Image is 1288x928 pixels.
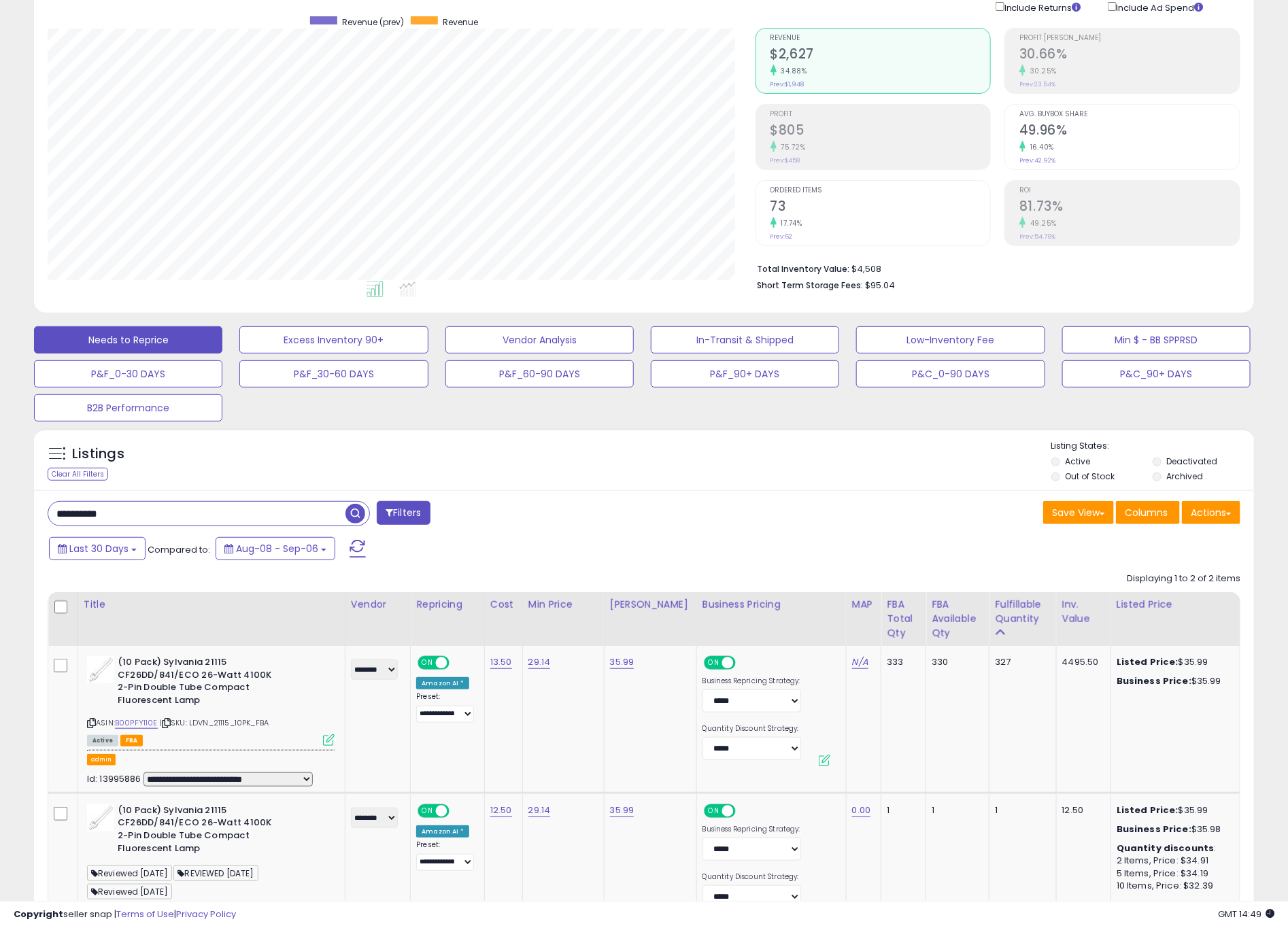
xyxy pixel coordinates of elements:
button: Needs to Reprice [34,326,222,354]
span: OFF [734,657,756,669]
span: ROI [1019,187,1240,194]
b: (10 Pack) Sylvania 21115 CF26DD/841/ECO 26-Watt 4100K 2-Pin Double Tube Compact Fluorescent Lamp [118,804,283,858]
div: Amazon AI * [416,825,469,838]
strong: Copyright [14,908,63,921]
th: CSV column name: cust_attr_1_Vendor [345,592,410,646]
a: B00PFY110E [115,717,158,729]
div: 2 Items, Price: $34.91 [1117,855,1230,867]
div: FBA Available Qty [932,598,983,640]
div: $35.99 [1117,656,1230,668]
button: P&F_30-60 DAYS [239,360,428,388]
button: In-Transit & Shipped [651,326,839,354]
div: Inv. value [1062,598,1105,626]
div: ASIN: [87,656,335,744]
div: 10 Items, Price: $32.39 [1117,880,1230,892]
button: Last 30 Days [49,537,146,560]
label: Quantity Discount Strategy: [702,872,801,882]
small: 34.88% [777,66,807,76]
span: All listings currently available for purchase on Amazon [87,735,118,746]
button: Low-Inventory Fee [856,326,1045,354]
div: Title [84,598,339,612]
label: Active [1065,456,1090,467]
b: Business Price: [1117,823,1191,836]
button: P&F_90+ DAYS [651,360,839,388]
span: Revenue [443,16,478,28]
button: P&C_90+ DAYS [1062,360,1251,388]
button: Aug-08 - Sep-06 [216,537,335,560]
span: Revenue (prev) [342,16,404,28]
a: Terms of Use [116,908,174,921]
button: P&F_60-90 DAYS [445,360,634,388]
div: 1 [995,804,1045,817]
span: Ordered Items [770,187,991,194]
h2: $805 [770,122,991,141]
span: REVIEWED [DATE] [173,865,258,881]
small: Prev: 54.76% [1019,233,1055,241]
span: Profit [PERSON_NAME] [1019,35,1240,42]
small: Prev: 23.54% [1019,80,1055,88]
span: Revenue [770,35,991,42]
div: Preset: [416,692,474,722]
span: | SKU: LDVN_21115_10PK_FBA [160,717,269,728]
span: Last 30 Days [69,542,129,555]
span: OFF [447,657,469,669]
small: Prev: 42.92% [1019,156,1055,165]
img: 31jT6SFY5lL._SL40_.jpg [87,656,114,683]
div: 327 [995,656,1045,668]
div: Cost [490,598,517,612]
b: (10 Pack) Sylvania 21115 CF26DD/841/ECO 26-Watt 4100K 2-Pin Double Tube Compact Fluorescent Lamp [118,656,283,710]
div: $35.98 [1117,823,1230,836]
span: ON [420,805,437,817]
button: Actions [1182,501,1240,524]
span: Aug-08 - Sep-06 [236,542,318,555]
b: Listed Price: [1117,804,1179,817]
a: 35.99 [610,655,634,669]
label: Business Repricing Strategy: [702,825,801,834]
a: 35.99 [610,804,634,817]
div: seller snap | | [14,908,236,921]
div: Displaying 1 to 2 of 2 items [1127,572,1240,585]
b: Business Price: [1117,674,1191,687]
div: 4495.50 [1062,656,1100,668]
div: Preset: [416,840,474,870]
span: Reviewed [DATE] [87,865,172,881]
div: 333 [887,656,915,668]
div: Amazon AI * [416,677,469,689]
div: Min Price [528,598,598,612]
small: Prev: 62 [770,233,793,241]
a: Privacy Policy [176,908,236,921]
button: Save View [1043,501,1114,524]
div: Vendor [351,598,405,612]
span: Profit [770,111,991,118]
b: Listed Price: [1117,655,1179,668]
div: Business Pricing [702,598,841,612]
div: 1 [887,804,915,817]
button: B2B Performance [34,394,222,422]
a: 29.14 [528,804,551,817]
small: 16.40% [1026,142,1054,152]
div: Fulfillable Quantity [995,598,1050,626]
a: 12.50 [490,804,512,817]
span: Columns [1125,506,1168,519]
h2: $2,627 [770,46,991,65]
div: 5 Items, Price: $34.19 [1117,867,1230,880]
a: N/A [852,655,868,669]
button: P&C_0-90 DAYS [856,360,1045,388]
div: 12.50 [1062,804,1100,817]
b: Quantity discounts [1117,842,1215,855]
b: Total Inventory Value: [758,263,850,275]
div: Listed Price [1117,598,1234,612]
h2: 30.66% [1019,46,1240,65]
b: Short Term Storage Fees: [758,279,864,291]
span: 2025-10-7 14:49 GMT [1218,908,1274,921]
img: 31jT6SFY5lL._SL40_.jpg [87,804,114,831]
p: Listing States: [1051,440,1254,453]
h2: 49.96% [1019,122,1240,141]
div: MAP [852,598,876,612]
div: Repricing [416,598,479,612]
small: Prev: $1,948 [770,80,804,88]
small: 75.72% [777,142,806,152]
span: $95.04 [866,279,896,292]
span: OFF [447,805,469,817]
span: Compared to: [148,543,210,556]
